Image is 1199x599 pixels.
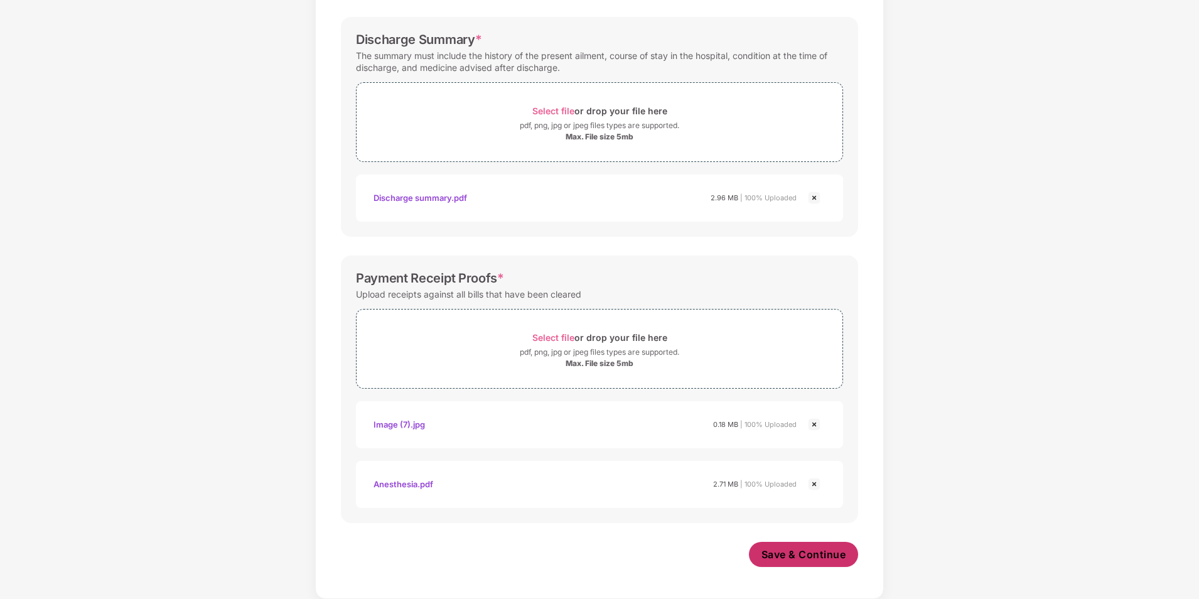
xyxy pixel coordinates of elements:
img: svg+xml;base64,PHN2ZyBpZD0iQ3Jvc3MtMjR4MjQiIHhtbG5zPSJodHRwOi8vd3d3LnczLm9yZy8yMDAwL3N2ZyIgd2lkdG... [807,417,822,432]
div: Discharge Summary [356,32,481,47]
span: Select fileor drop your file herepdf, png, jpg or jpeg files types are supported.Max. File size 5mb [357,92,842,152]
div: The summary must include the history of the present ailment, course of stay in the hospital, cond... [356,47,843,76]
span: Select file [532,105,574,116]
span: 2.96 MB [711,193,738,202]
button: Save & Continue [749,542,859,567]
div: Image (7).jpg [374,414,425,435]
div: Discharge summary.pdf [374,187,467,208]
span: Save & Continue [761,548,846,561]
div: pdf, png, jpg or jpeg files types are supported. [520,346,679,359]
div: Max. File size 5mb [566,132,633,142]
div: Payment Receipt Proofs [356,271,504,286]
div: pdf, png, jpg or jpeg files types are supported. [520,119,679,132]
img: svg+xml;base64,PHN2ZyBpZD0iQ3Jvc3MtMjR4MjQiIHhtbG5zPSJodHRwOi8vd3d3LnczLm9yZy8yMDAwL3N2ZyIgd2lkdG... [807,190,822,205]
span: Select fileor drop your file herepdf, png, jpg or jpeg files types are supported.Max. File size 5mb [357,319,842,379]
div: Anesthesia.pdf [374,473,433,495]
span: 0.18 MB [713,420,738,429]
span: 2.71 MB [713,480,738,488]
div: or drop your file here [532,329,667,346]
span: | 100% Uploaded [740,480,797,488]
div: or drop your file here [532,102,667,119]
span: Select file [532,332,574,343]
span: | 100% Uploaded [740,420,797,429]
div: Upload receipts against all bills that have been cleared [356,286,581,303]
span: | 100% Uploaded [740,193,797,202]
div: Max. File size 5mb [566,359,633,369]
img: svg+xml;base64,PHN2ZyBpZD0iQ3Jvc3MtMjR4MjQiIHhtbG5zPSJodHRwOi8vd3d3LnczLm9yZy8yMDAwL3N2ZyIgd2lkdG... [807,477,822,492]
